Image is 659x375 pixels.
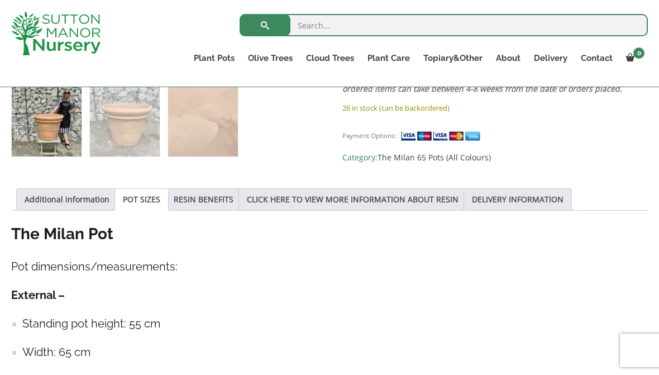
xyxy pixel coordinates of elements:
[25,189,109,210] a: Additional information
[123,189,160,210] a: POT SIZES
[527,50,574,66] a: Delivery
[472,189,564,210] a: DELIVERY INFORMATION
[11,288,65,302] strong: External –
[241,50,299,66] a: Olive Trees
[342,131,397,140] small: Payment Options:
[299,50,361,66] a: Cloud Trees
[247,189,459,210] a: CLICK HERE TO VIEW MORE INFORMATION ABOUT RESIN
[174,189,233,210] a: RESIN BENEFITS
[342,151,648,164] span: Category:
[342,101,648,115] p: 26 in stock (can be backordered)
[187,50,241,66] a: Plant Pots
[361,50,417,66] a: Plant Care
[11,258,648,276] h4: Pot dimensions/measurements:
[633,48,644,59] span: 0
[574,50,619,66] a: Contact
[619,50,648,66] a: 0
[378,152,491,163] a: The Milan 65 Pots (All Colours)
[11,11,101,55] img: logo
[240,14,648,36] input: Search...
[90,87,160,156] img: The Milan Pot 65 Colour Terracotta - Image 2
[400,130,484,142] img: payment supported
[22,315,648,333] h4: Standing pot height: 55 cm
[417,50,489,66] a: Topiary&Other
[22,344,648,361] h4: Width: 65 cm
[168,87,238,156] img: The Milan Pot 65 Colour Terracotta - Image 3
[11,225,113,243] strong: The Milan Pot
[489,50,527,66] a: About
[12,87,82,156] img: The Milan Pot 65 Colour Terracotta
